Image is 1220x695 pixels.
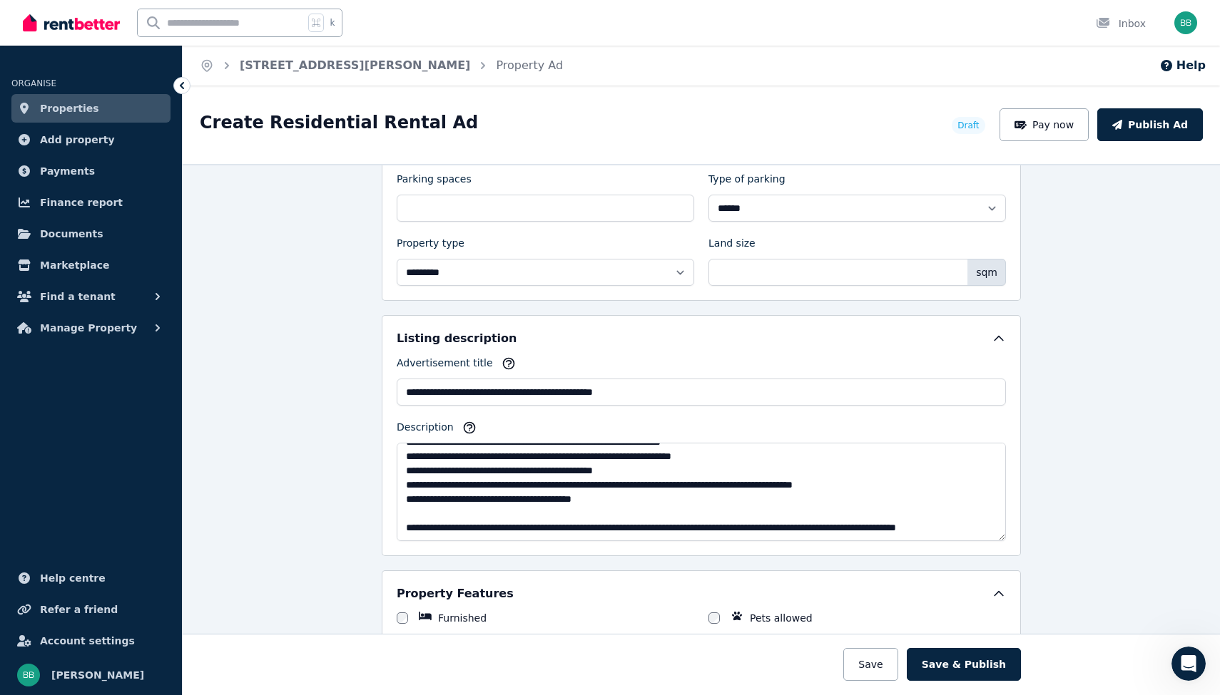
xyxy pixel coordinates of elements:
button: Find a tenant [11,282,171,311]
span: Draft [957,120,979,131]
a: Payments [11,157,171,185]
button: Manage Property [11,314,171,342]
button: Pay now [1000,108,1089,141]
a: Property Ad [496,58,563,72]
a: Account settings [11,627,171,655]
label: Description [397,420,454,440]
a: Help centre [11,564,171,592]
button: Save & Publish [907,648,1021,681]
a: Refer a friend [11,595,171,624]
label: Land size [708,236,756,256]
img: Bilal Bordie [17,664,40,686]
span: Manage Property [40,319,137,336]
span: Find a tenant [40,288,116,305]
label: Furnished [438,611,487,625]
div: Inbox [1096,16,1146,31]
a: Finance report [11,188,171,217]
span: Finance report [40,194,123,211]
span: [PERSON_NAME] [51,666,144,684]
span: Add property [40,131,115,148]
label: Advertisement title [397,356,493,376]
label: Pets allowed [750,611,813,625]
a: Properties [11,94,171,123]
label: Parking spaces [397,172,472,192]
h1: Create Residential Rental Ad [200,111,478,134]
span: Refer a friend [40,601,118,618]
a: Marketplace [11,251,171,279]
span: Account settings [40,632,135,649]
label: Property type [397,236,464,256]
a: Documents [11,220,171,248]
iframe: Intercom live chat [1171,647,1206,681]
h5: Property Features [397,585,514,602]
a: Add property [11,125,171,154]
button: Save [843,648,898,681]
img: RentBetter [23,12,120,34]
img: Bilal Bordie [1174,11,1197,34]
h5: Listing description [397,330,517,347]
span: Properties [40,100,99,117]
nav: Breadcrumb [183,46,580,86]
span: ORGANISE [11,78,56,88]
button: Help [1159,57,1206,74]
span: Help centre [40,570,106,587]
span: Documents [40,225,103,242]
a: [STREET_ADDRESS][PERSON_NAME] [240,58,470,72]
button: Publish Ad [1097,108,1203,141]
label: Type of parking [708,172,786,192]
span: k [330,17,335,29]
span: Payments [40,163,95,180]
span: Marketplace [40,257,109,274]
